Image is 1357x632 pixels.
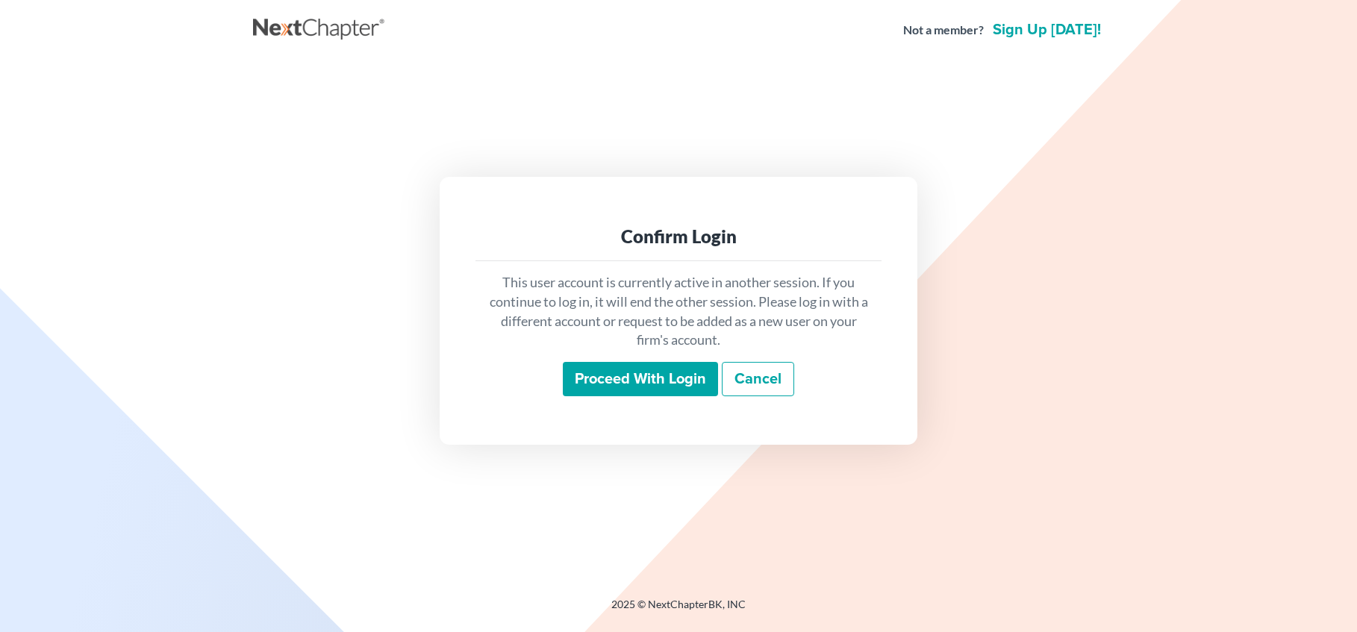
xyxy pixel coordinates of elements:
[990,22,1104,37] a: Sign up [DATE]!
[563,362,718,396] input: Proceed with login
[487,225,870,248] div: Confirm Login
[722,362,794,396] a: Cancel
[903,22,984,39] strong: Not a member?
[253,597,1104,624] div: 2025 © NextChapterBK, INC
[487,273,870,350] p: This user account is currently active in another session. If you continue to log in, it will end ...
